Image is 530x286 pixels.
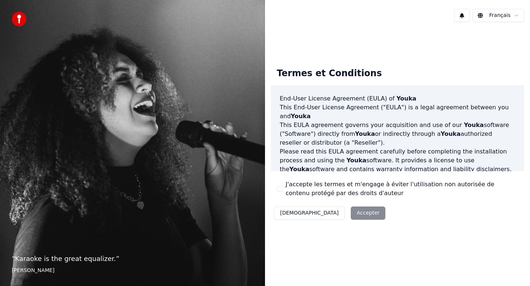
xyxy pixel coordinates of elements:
span: Youka [355,130,375,137]
h3: End-User License Agreement (EULA) of [280,94,515,103]
label: J'accepte les termes et m'engage à éviter l'utilisation non autorisée de contenu protégé par des ... [286,180,518,198]
img: youka [12,12,26,27]
p: “ Karaoke is the great equalizer. ” [12,254,253,264]
span: Youka [346,157,366,164]
span: Youka [396,95,416,102]
span: Youka [289,166,309,173]
span: Youka [291,113,311,120]
p: This End-User License Agreement ("EULA") is a legal agreement between you and [280,103,515,121]
footer: [PERSON_NAME] [12,267,253,274]
div: Termes et Conditions [271,62,388,85]
span: Youka [464,121,484,128]
button: [DEMOGRAPHIC_DATA] [274,206,345,220]
span: Youka [441,130,460,137]
p: This EULA agreement governs your acquisition and use of our software ("Software") directly from o... [280,121,515,147]
p: Please read this EULA agreement carefully before completing the installation process and using th... [280,147,515,174]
